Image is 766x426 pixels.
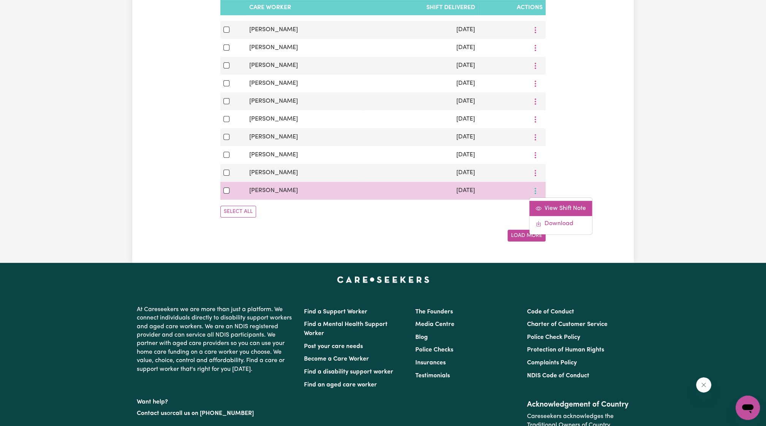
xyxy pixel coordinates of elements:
[362,110,478,128] td: [DATE]
[362,57,478,75] td: [DATE]
[137,406,295,421] p: or
[249,45,298,51] span: [PERSON_NAME]
[528,185,543,197] button: More options
[362,128,478,146] td: [DATE]
[529,197,592,235] div: More options
[249,134,298,140] span: [PERSON_NAME]
[304,369,393,375] a: Find a disability support worker
[528,60,543,72] button: More options
[304,321,388,337] a: Find a Mental Health Support Worker
[249,80,298,86] span: [PERSON_NAME]
[527,309,574,315] a: Code of Conduct
[528,149,543,161] button: More options
[362,164,478,182] td: [DATE]
[249,27,298,33] span: [PERSON_NAME]
[304,309,367,315] a: Find a Support Worker
[137,395,295,406] p: Want help?
[220,206,256,218] button: Select All
[249,98,298,104] span: [PERSON_NAME]
[415,360,446,366] a: Insurances
[528,95,543,107] button: More options
[528,131,543,143] button: More options
[137,302,295,377] p: At Careseekers we are more than just a platform. We connect individuals directly to disability su...
[527,334,580,340] a: Police Check Policy
[337,277,429,283] a: Careseekers home page
[527,373,589,379] a: NDIS Code of Conduct
[362,92,478,110] td: [DATE]
[736,396,760,420] iframe: Button to launch messaging window
[415,347,453,353] a: Police Checks
[528,113,543,125] button: More options
[696,377,711,393] iframe: Close message
[362,146,478,164] td: [DATE]
[362,39,478,57] td: [DATE]
[528,24,543,36] button: More options
[527,400,629,409] h2: Acknowledgement of Country
[5,5,46,11] span: Need any help?
[362,75,478,92] td: [DATE]
[415,334,428,340] a: Blog
[304,343,363,350] a: Post your care needs
[304,382,377,388] a: Find an aged care worker
[527,347,604,353] a: Protection of Human Rights
[415,373,450,379] a: Testimonials
[529,201,592,216] a: View Shift Note
[362,182,478,200] td: [DATE]
[527,321,608,327] a: Charter of Customer Service
[249,5,291,11] span: Care Worker
[362,21,478,39] td: [DATE]
[528,42,543,54] button: More options
[249,116,298,122] span: [PERSON_NAME]
[544,205,586,211] span: View Shift Note
[529,216,592,231] a: Download
[527,360,577,366] a: Complaints Policy
[304,356,369,362] a: Become a Care Worker
[249,188,298,194] span: [PERSON_NAME]
[249,170,298,176] span: [PERSON_NAME]
[137,410,167,416] a: Contact us
[249,62,298,68] span: [PERSON_NAME]
[528,167,543,179] button: More options
[508,230,546,242] button: Load More
[415,321,454,327] a: Media Centre
[528,78,543,89] button: More options
[415,309,453,315] a: The Founders
[249,152,298,158] span: [PERSON_NAME]
[173,410,254,416] a: call us on [PHONE_NUMBER]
